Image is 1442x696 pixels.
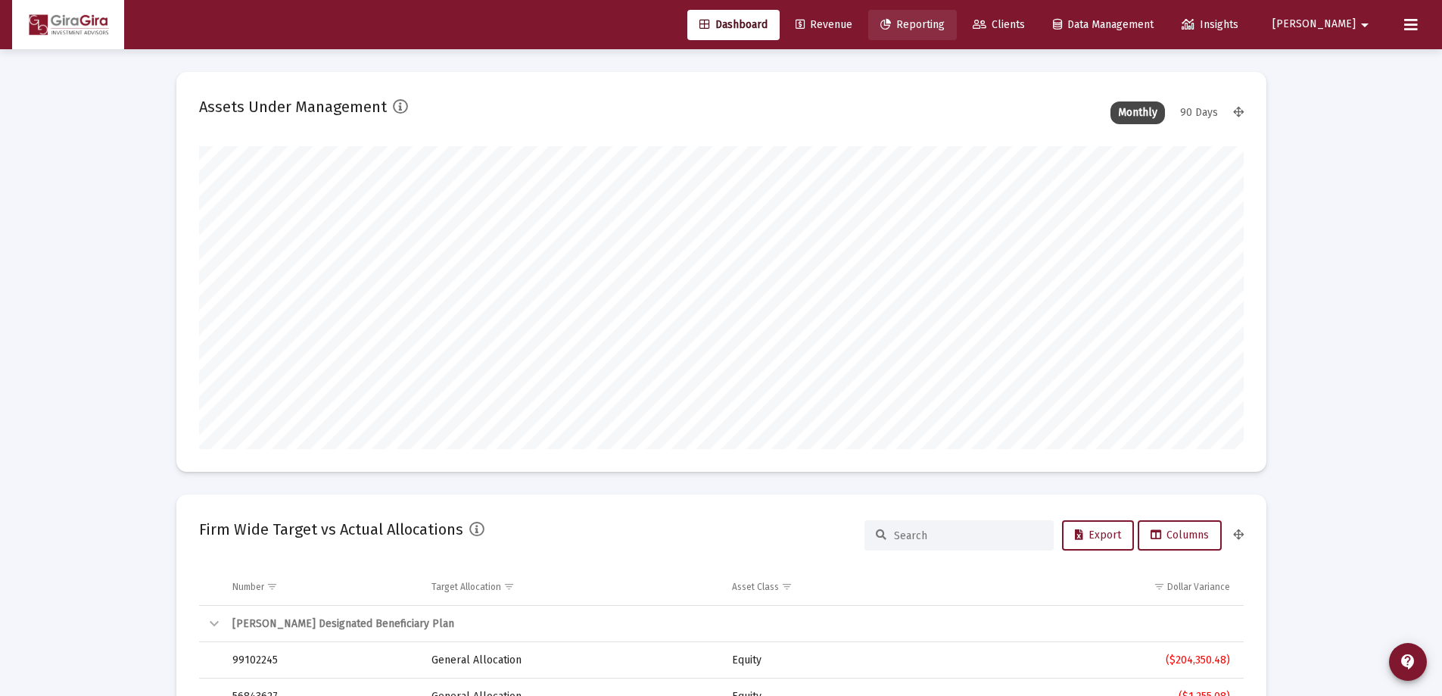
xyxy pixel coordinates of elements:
[868,10,957,40] a: Reporting
[222,569,422,605] td: Column Number
[955,569,1243,605] td: Column Dollar Variance
[1167,581,1230,593] div: Dollar Variance
[232,581,264,593] div: Number
[783,10,864,40] a: Revenue
[1110,101,1165,124] div: Monthly
[894,529,1042,542] input: Search
[973,18,1025,31] span: Clients
[1041,10,1166,40] a: Data Management
[23,10,113,40] img: Dashboard
[699,18,768,31] span: Dashboard
[721,569,955,605] td: Column Asset Class
[1062,520,1134,551] button: Export
[961,10,1037,40] a: Clients
[1182,18,1238,31] span: Insights
[199,606,222,642] td: Collapse
[1254,9,1392,39] button: [PERSON_NAME]
[1356,10,1374,40] mat-icon: arrow_drop_down
[1053,18,1154,31] span: Data Management
[781,581,793,592] span: Show filter options for column 'Asset Class'
[421,642,721,679] td: General Allocation
[1272,18,1356,31] span: [PERSON_NAME]
[199,95,387,119] h2: Assets Under Management
[1154,581,1165,592] span: Show filter options for column 'Dollar Variance'
[1075,529,1121,542] span: Export
[431,581,501,593] div: Target Allocation
[503,581,515,592] span: Show filter options for column 'Target Allocation'
[732,581,779,593] div: Asset Class
[421,569,721,605] td: Column Target Allocation
[199,517,463,542] h2: Firm Wide Target vs Actual Allocations
[796,18,852,31] span: Revenue
[880,18,945,31] span: Reporting
[721,642,955,679] td: Equity
[232,616,1230,632] div: [PERSON_NAME] Designated Beneficiary Plan
[222,642,422,679] td: 99102245
[687,10,780,40] a: Dashboard
[965,653,1229,668] div: ($204,350.48)
[266,581,278,592] span: Show filter options for column 'Number'
[1399,653,1417,671] mat-icon: contact_support
[1169,10,1250,40] a: Insights
[1173,101,1226,124] div: 90 Days
[1151,529,1209,542] span: Columns
[1138,520,1222,551] button: Columns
